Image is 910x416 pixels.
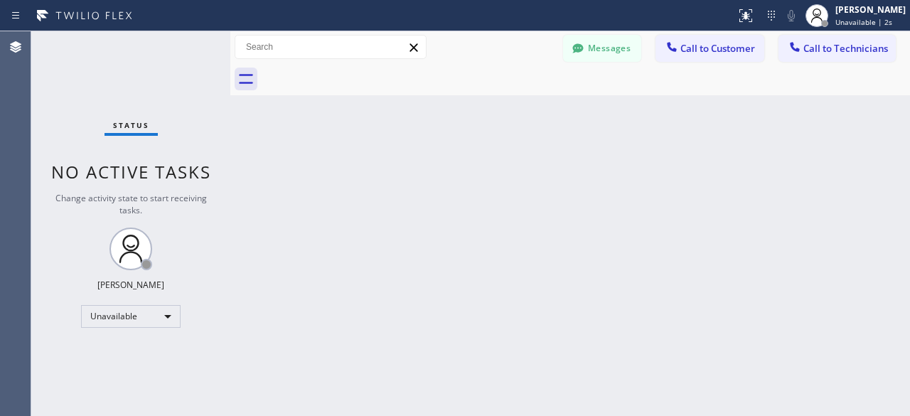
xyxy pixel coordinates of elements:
[835,4,906,16] div: [PERSON_NAME]
[680,42,755,55] span: Call to Customer
[51,160,211,183] span: No active tasks
[55,192,207,216] span: Change activity state to start receiving tasks.
[97,279,164,291] div: [PERSON_NAME]
[803,42,888,55] span: Call to Technicians
[778,35,896,62] button: Call to Technicians
[113,120,149,130] span: Status
[655,35,764,62] button: Call to Customer
[235,36,426,58] input: Search
[835,17,892,27] span: Unavailable | 2s
[781,6,801,26] button: Mute
[563,35,641,62] button: Messages
[81,305,181,328] div: Unavailable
